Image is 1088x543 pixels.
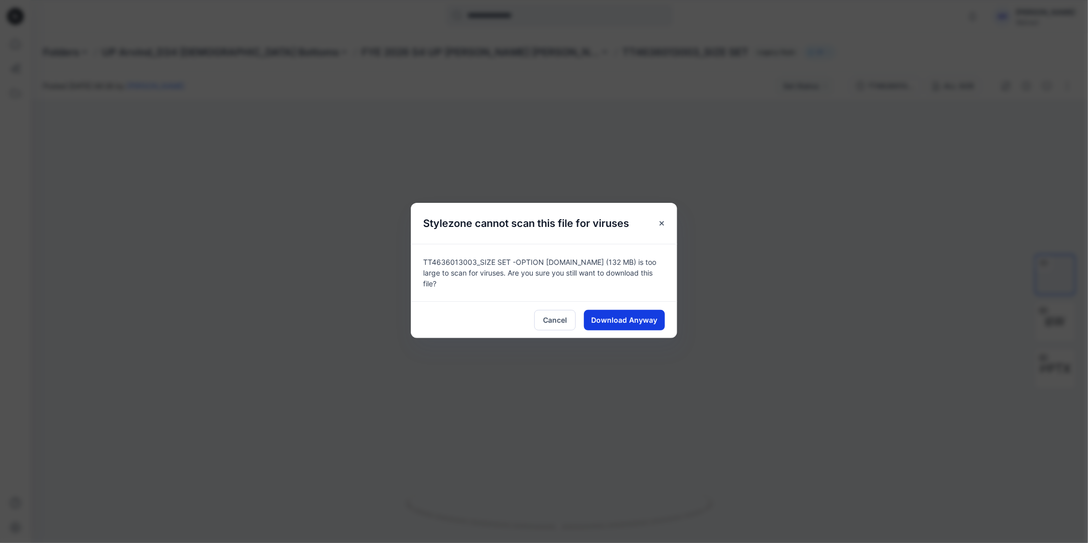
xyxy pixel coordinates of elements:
[543,315,567,325] span: Cancel
[592,315,658,325] span: Download Anyway
[534,310,576,330] button: Cancel
[653,214,671,233] button: Close
[411,203,641,244] h5: Stylezone cannot scan this file for viruses
[411,244,677,301] div: TT4636013003_SIZE SET -OPTION [DOMAIN_NAME] (132 MB) is too large to scan for viruses. Are you su...
[584,310,665,330] button: Download Anyway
